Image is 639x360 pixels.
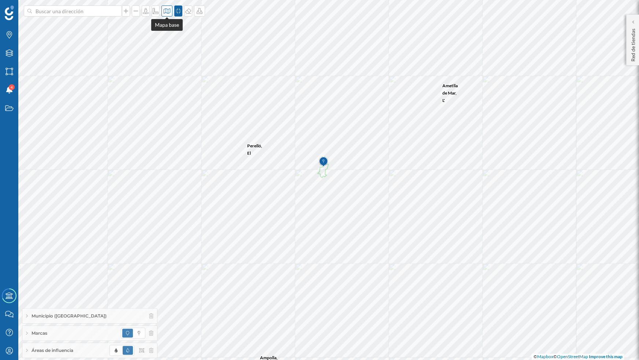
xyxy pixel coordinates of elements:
[537,354,553,359] a: Mapbox
[589,354,623,359] a: Improve this map
[31,330,47,337] span: Marcas
[557,354,588,359] a: OpenStreetMap
[629,26,637,62] p: Red de tiendas
[31,313,107,319] span: Municipio ([GEOGRAPHIC_DATA])
[151,19,183,31] div: Mapa base
[31,347,73,354] span: Áreas de influencia
[319,155,328,169] img: Marker
[15,5,41,12] span: Soporte
[11,84,13,91] span: 4
[5,5,14,20] img: Geoblink Logo
[532,354,624,360] div: © ©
